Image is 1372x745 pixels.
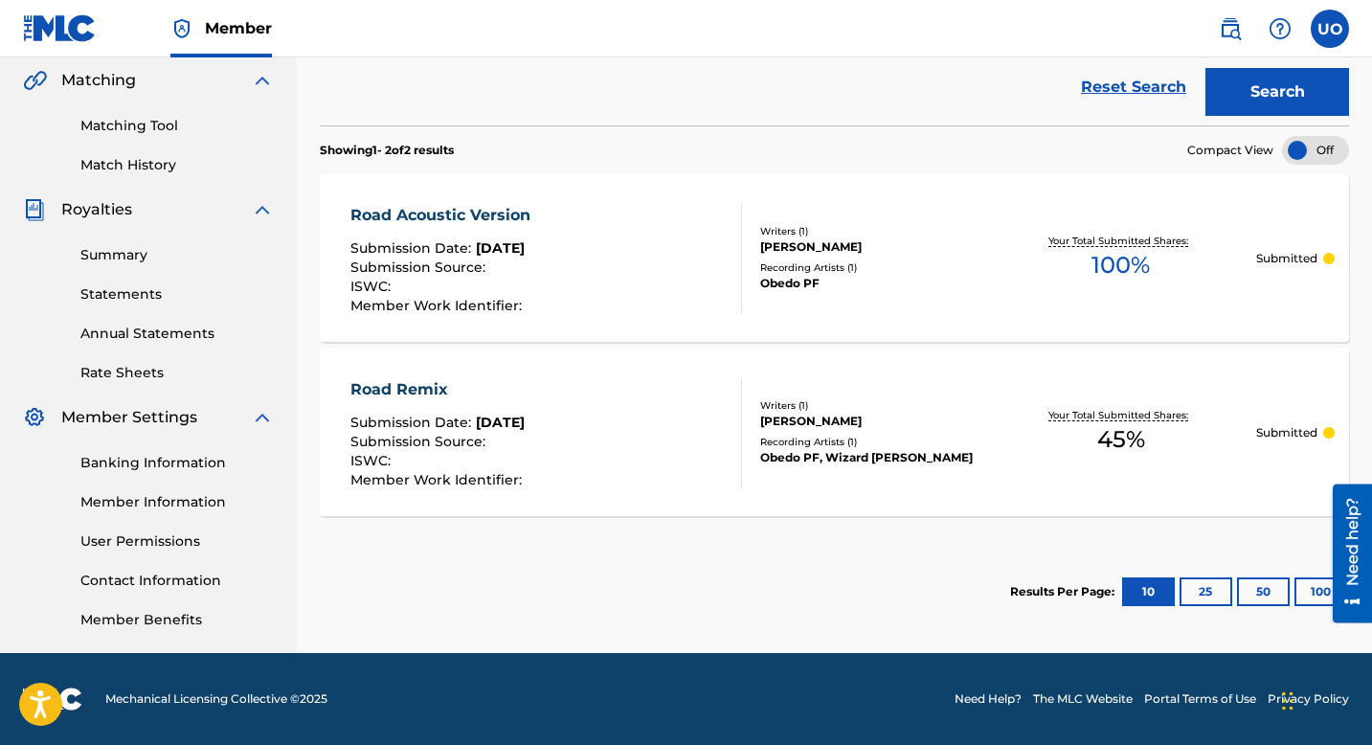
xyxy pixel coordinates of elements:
[1071,66,1196,108] a: Reset Search
[320,142,454,159] p: Showing 1 - 2 of 2 results
[23,69,47,92] img: Matching
[23,14,97,42] img: MLC Logo
[350,278,395,295] span: ISWC :
[350,471,527,488] span: Member Work Identifier :
[1144,690,1256,708] a: Portal Terms of Use
[1311,10,1349,48] div: User Menu
[80,155,274,175] a: Match History
[350,297,527,314] span: Member Work Identifier :
[350,452,395,469] span: ISWC :
[1269,17,1292,40] img: help
[1276,653,1372,745] iframe: Chat Widget
[80,363,274,383] a: Rate Sheets
[350,414,476,431] span: Submission Date :
[1048,234,1193,248] p: Your Total Submitted Shares:
[760,275,986,292] div: Obedo PF
[1261,10,1299,48] div: Help
[1010,583,1119,600] p: Results Per Page:
[1205,68,1349,116] button: Search
[61,69,136,92] span: Matching
[170,17,193,40] img: Top Rightsholder
[1256,424,1317,441] p: Submitted
[760,224,986,238] div: Writers ( 1 )
[1282,672,1293,730] div: Drag
[760,435,986,449] div: Recording Artists ( 1 )
[251,198,274,221] img: expand
[61,198,132,221] span: Royalties
[760,238,986,256] div: [PERSON_NAME]
[1318,485,1372,623] iframe: Resource Center
[1256,250,1317,267] p: Submitted
[1268,690,1349,708] a: Privacy Policy
[23,688,82,711] img: logo
[760,413,986,430] div: [PERSON_NAME]
[80,116,274,136] a: Matching Tool
[350,239,476,257] span: Submission Date :
[21,13,47,102] div: Need help?
[760,398,986,413] div: Writers ( 1 )
[320,349,1349,516] a: Road RemixSubmission Date:[DATE]Submission Source:ISWC:Member Work Identifier:Writers (1)[PERSON_...
[80,284,274,305] a: Statements
[1048,408,1193,422] p: Your Total Submitted Shares:
[350,204,540,227] div: Road Acoustic Version
[1219,17,1242,40] img: search
[350,378,527,401] div: Road Remix
[80,531,274,552] a: User Permissions
[1187,142,1273,159] span: Compact View
[80,492,274,512] a: Member Information
[1091,248,1150,282] span: 100 %
[320,174,1349,342] a: Road Acoustic VersionSubmission Date:[DATE]Submission Source:ISWC:Member Work Identifier:Writers ...
[23,198,46,221] img: Royalties
[1294,577,1347,606] button: 100
[1237,577,1290,606] button: 50
[476,239,525,257] span: [DATE]
[760,449,986,466] div: Obedo PF, Wizard [PERSON_NAME]
[80,610,274,630] a: Member Benefits
[80,324,274,344] a: Annual Statements
[1097,422,1145,457] span: 45 %
[251,406,274,429] img: expand
[350,433,490,450] span: Submission Source :
[350,259,490,276] span: Submission Source :
[23,406,46,429] img: Member Settings
[1211,10,1249,48] a: Public Search
[61,406,197,429] span: Member Settings
[760,260,986,275] div: Recording Artists ( 1 )
[955,690,1022,708] a: Need Help?
[205,17,272,39] span: Member
[80,453,274,473] a: Banking Information
[476,414,525,431] span: [DATE]
[1122,577,1175,606] button: 10
[1180,577,1232,606] button: 25
[80,571,274,591] a: Contact Information
[1033,690,1133,708] a: The MLC Website
[105,690,327,708] span: Mechanical Licensing Collective © 2025
[80,245,274,265] a: Summary
[251,69,274,92] img: expand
